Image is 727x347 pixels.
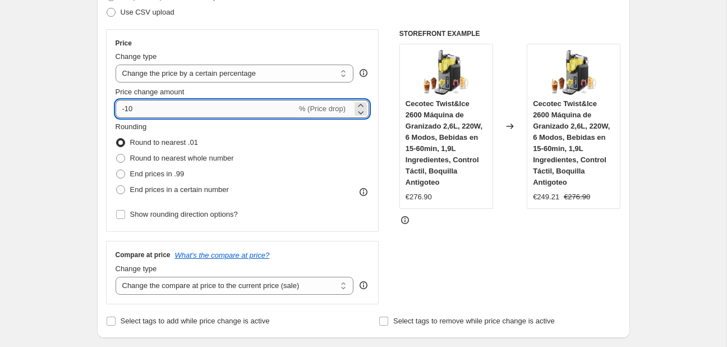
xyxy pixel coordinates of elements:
[130,154,234,162] span: Round to nearest whole number
[130,185,229,194] span: End prices in a certain number
[299,104,346,113] span: % (Price drop)
[121,8,174,16] span: Use CSV upload
[406,191,432,203] div: €276.90
[399,29,621,38] h6: STOREFRONT EXAMPLE
[116,100,297,118] input: -15
[130,210,238,218] span: Show rounding direction options?
[358,280,369,291] div: help
[116,122,147,131] span: Rounding
[533,99,610,186] span: Cecotec Twist&Ice 2600 Máquina de Granizado 2,6L, 220W, 6 Modos, Bebidas en 15-60min, 1,9L Ingred...
[116,52,157,61] span: Change type
[175,251,270,259] button: What's the compare at price?
[358,67,369,79] div: help
[116,264,157,273] span: Change type
[121,317,270,325] span: Select tags to add while price change is active
[551,50,596,95] img: 81TKtRTpfzL._AC_SL1500_80x.jpg
[130,170,185,178] span: End prices in .99
[533,191,559,203] div: €249.21
[130,138,198,147] span: Round to nearest .01
[564,191,590,203] strike: €276.90
[116,250,171,259] h3: Compare at price
[116,88,185,96] span: Price change amount
[393,317,555,325] span: Select tags to remove while price change is active
[406,99,482,186] span: Cecotec Twist&Ice 2600 Máquina de Granizado 2,6L, 220W, 6 Modos, Bebidas en 15-60min, 1,9L Ingred...
[424,50,468,95] img: 81TKtRTpfzL._AC_SL1500_80x.jpg
[116,39,132,48] h3: Price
